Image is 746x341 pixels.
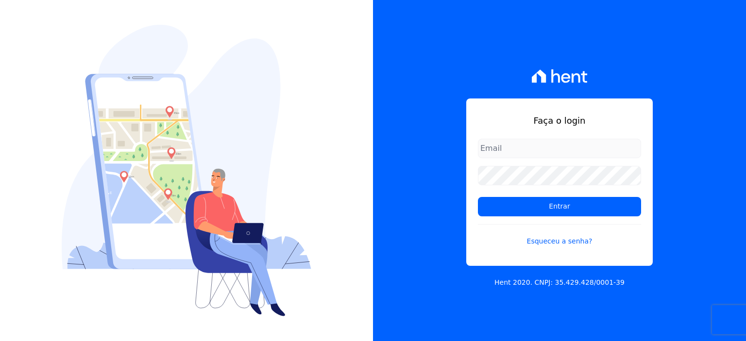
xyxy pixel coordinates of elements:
[478,224,641,246] a: Esqueceu a senha?
[478,114,641,127] h1: Faça o login
[62,25,311,316] img: Login
[494,277,625,288] p: Hent 2020. CNPJ: 35.429.428/0001-39
[478,139,641,158] input: Email
[478,197,641,216] input: Entrar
